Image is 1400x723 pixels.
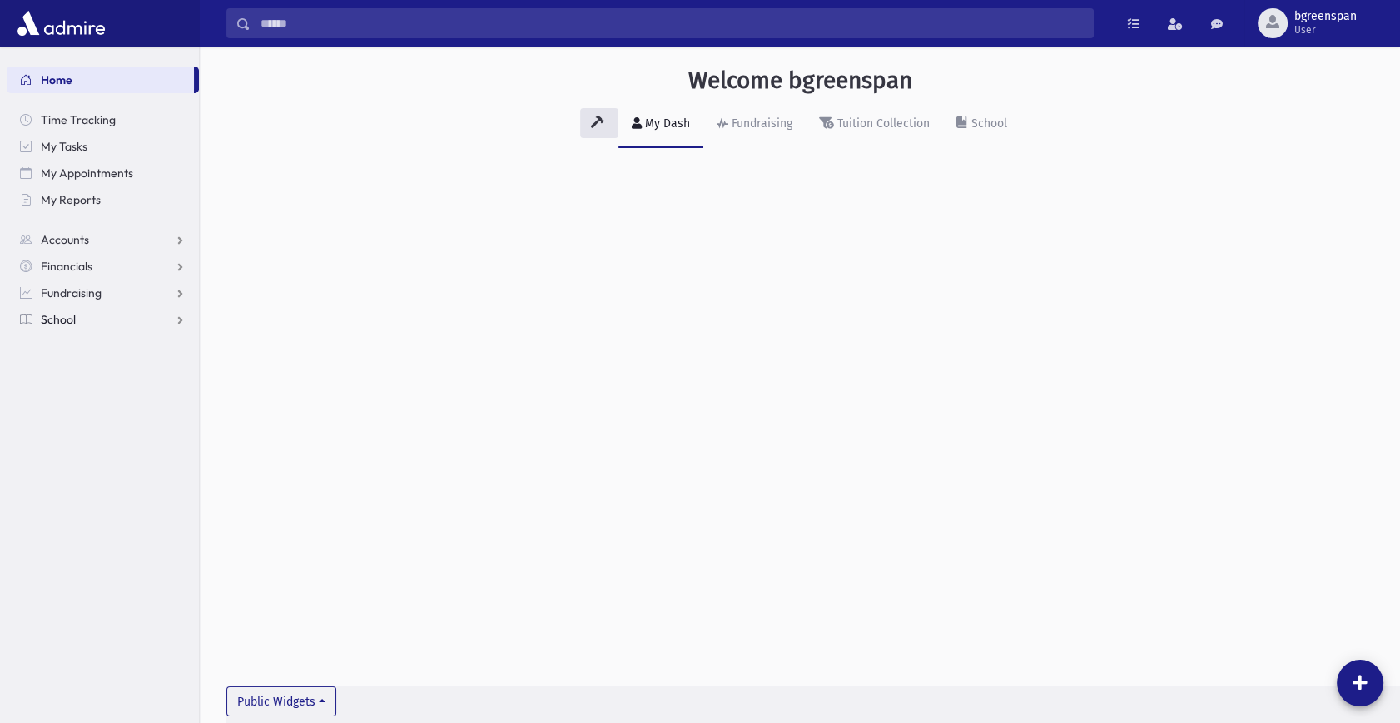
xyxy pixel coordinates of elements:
div: School [968,116,1007,131]
div: Fundraising [728,116,792,131]
a: Fundraising [703,102,806,148]
a: Financials [7,253,199,280]
a: My Reports [7,186,199,213]
a: School [7,306,199,333]
div: My Dash [642,116,690,131]
span: School [41,312,76,327]
a: School [943,102,1020,148]
a: Time Tracking [7,106,199,133]
a: Home [7,67,194,93]
span: Financials [41,259,92,274]
a: My Tasks [7,133,199,160]
h3: Welcome bgreenspan [688,67,912,95]
a: My Dash [618,102,703,148]
img: AdmirePro [13,7,109,40]
span: My Tasks [41,139,87,154]
span: Fundraising [41,285,102,300]
div: Tuition Collection [834,116,930,131]
span: Home [41,72,72,87]
span: Time Tracking [41,112,116,127]
span: bgreenspan [1294,10,1357,23]
a: Accounts [7,226,199,253]
input: Search [251,8,1093,38]
span: Accounts [41,232,89,247]
span: User [1294,23,1357,37]
span: My Reports [41,192,101,207]
a: Fundraising [7,280,199,306]
a: Tuition Collection [806,102,943,148]
span: My Appointments [41,166,133,181]
a: My Appointments [7,160,199,186]
button: Public Widgets [226,686,336,716]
